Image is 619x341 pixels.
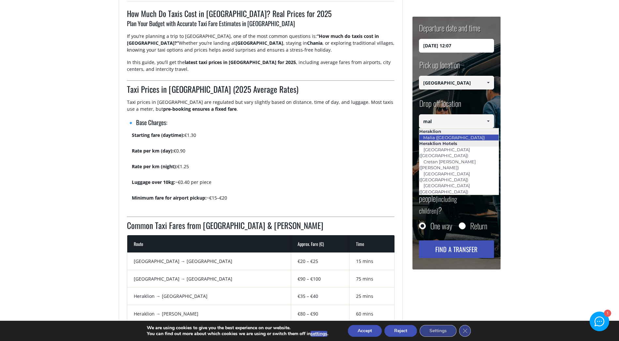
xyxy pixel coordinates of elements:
[127,287,291,305] td: Heraklion → [GEOGRAPHIC_DATA]
[127,59,395,78] p: In this guide, you’ll get the , including average fares from airports, city centers, and intercit...
[419,194,457,216] small: (including children)
[349,252,395,270] td: 15 mins
[470,222,487,229] label: Return
[185,59,296,65] strong: latest taxi prices in [GEOGRAPHIC_DATA] for 2025
[132,148,174,154] strong: Rate per km (day):
[127,19,395,33] h3: Plan Your Budget with Accurate Taxi Fare Estimates in [GEOGRAPHIC_DATA]
[236,40,283,46] strong: [GEOGRAPHIC_DATA]
[147,325,328,331] p: We are using cookies to give you the best experience on our website.
[419,98,461,114] label: Drop off location
[127,83,395,99] h2: Taxi Prices in [GEOGRAPHIC_DATA] (2025 Average Rates)
[291,235,349,252] th: Approx. Fare (€)
[127,235,291,252] th: Route
[132,179,395,191] p: ~€0.40 per piece
[349,305,395,323] td: 60 mins
[483,114,493,128] a: Show All Items
[419,140,499,146] li: Heraklion Hotels
[132,147,395,160] p: €0.90
[127,118,395,132] h3: 🔹 Base Charges:
[311,331,327,337] button: settings
[127,270,291,288] td: [GEOGRAPHIC_DATA] → [GEOGRAPHIC_DATA]
[132,179,175,185] strong: Luggage over 10kg:
[127,33,379,46] strong: “How much do taxis cost in [GEOGRAPHIC_DATA]?”
[604,310,611,317] div: 1
[132,163,177,170] strong: Rate per km (night):
[127,8,395,19] h1: How Much Do Taxis Cost in [GEOGRAPHIC_DATA]? Real Prices for 2025
[430,222,452,229] label: One way
[163,106,237,112] strong: pre-booking ensures a fixed fare
[419,76,494,89] input: Select pickup location
[419,128,499,134] li: Heraklion
[483,76,493,89] a: Show All Items
[420,325,457,337] button: Settings
[127,252,291,270] td: [GEOGRAPHIC_DATA] → [GEOGRAPHIC_DATA]
[132,163,395,175] p: €1.25
[419,22,480,39] label: Departure date and time
[419,240,494,258] button: Find a transfer
[384,325,417,337] button: Reject
[349,235,395,252] th: Time
[147,331,328,337] p: You can find out more about which cookies we are using or switch them off in .
[127,99,395,118] p: Taxi prices in [GEOGRAPHIC_DATA] are regulated but vary slightly based on distance, time of day, ...
[419,157,476,172] a: Cretan [PERSON_NAME] ([PERSON_NAME])
[127,33,395,59] p: If you’re planning a trip to [GEOGRAPHIC_DATA], one of the most common questions is: Whether you’...
[291,287,349,305] td: €35 – €40
[419,145,472,160] a: [GEOGRAPHIC_DATA] ([GEOGRAPHIC_DATA])
[419,169,472,184] a: [GEOGRAPHIC_DATA] ([GEOGRAPHIC_DATA])
[419,114,494,128] input: Select drop-off location
[291,270,349,288] td: €90 – €100
[419,133,489,142] a: Malia ([GEOGRAPHIC_DATA])
[127,219,395,235] h2: Common Taxi Fares from [GEOGRAPHIC_DATA] & [PERSON_NAME]
[132,132,184,138] strong: Starting fare (daytime):
[307,40,322,46] strong: Chania
[419,59,460,76] label: Pick up location
[132,195,207,201] strong: Minimum fare for airport pickup:
[127,305,291,323] td: Heraklion → [PERSON_NAME]
[132,194,395,207] p: ~€15–€20
[348,325,382,337] button: Accept
[291,305,349,323] td: €80 – €90
[291,252,349,270] td: €20 – €25
[419,181,475,216] label: How many people ?
[459,325,471,337] button: Close GDPR Cookie Banner
[419,181,472,196] a: [GEOGRAPHIC_DATA] ([GEOGRAPHIC_DATA])
[349,287,395,305] td: 25 mins
[349,270,395,288] td: 75 mins
[132,132,395,144] p: €1.30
